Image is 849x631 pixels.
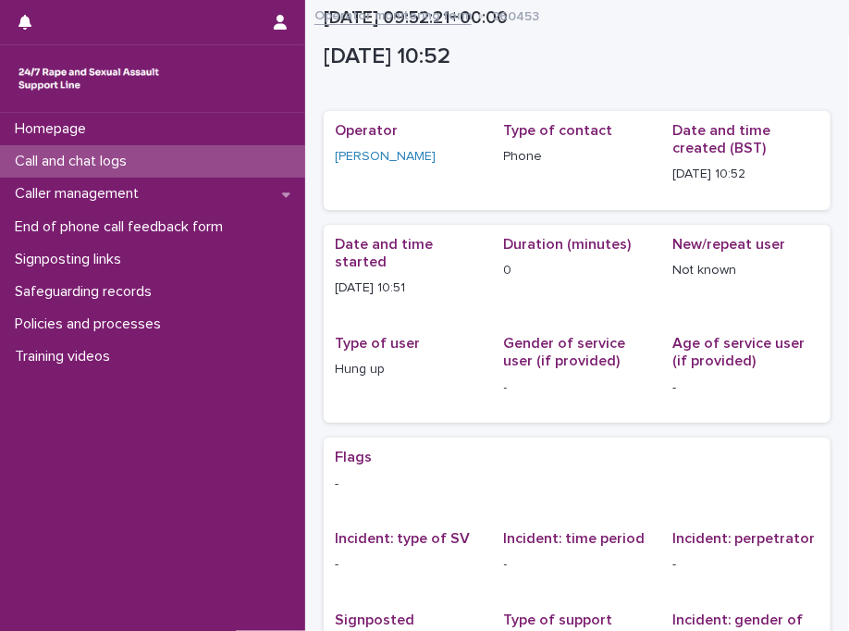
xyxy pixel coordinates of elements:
span: Operator [335,123,398,138]
p: Training videos [7,348,125,365]
span: Signposted [335,612,414,627]
p: 260453 [492,5,539,25]
p: - [504,378,651,398]
img: rhQMoQhaT3yELyF149Cw [15,60,163,97]
p: [DATE] 10:51 [335,278,482,298]
p: Phone [504,147,651,167]
span: Type of contact [504,123,613,138]
span: Incident: type of SV [335,531,470,546]
p: - [335,555,482,575]
span: Type of user [335,336,420,351]
p: Signposting links [7,251,136,268]
p: - [335,475,819,494]
p: Policies and processes [7,315,176,333]
p: [DATE] 10:52 [672,165,819,184]
p: [DATE] 10:52 [324,43,823,70]
span: Age of service user (if provided) [672,336,805,368]
span: New/repeat user [672,237,785,252]
span: Incident: perpetrator [672,531,815,546]
a: [PERSON_NAME] [335,147,436,167]
p: Safeguarding records [7,283,166,301]
span: Incident: time period [504,531,646,546]
span: Duration (minutes) [504,237,632,252]
span: Date and time started [335,237,433,269]
p: Not known [672,261,819,280]
span: Date and time created (BST) [672,123,770,155]
span: Gender of service user (if provided) [504,336,626,368]
p: 0 [504,261,651,280]
p: Call and chat logs [7,153,141,170]
p: Homepage [7,120,101,138]
span: Flags [335,450,372,464]
p: Caller management [7,185,154,203]
p: Hung up [335,360,482,379]
a: Operator monitoring form [314,4,472,25]
p: End of phone call feedback form [7,218,238,236]
p: - [504,555,651,575]
p: - [672,555,819,575]
p: - [672,378,819,398]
